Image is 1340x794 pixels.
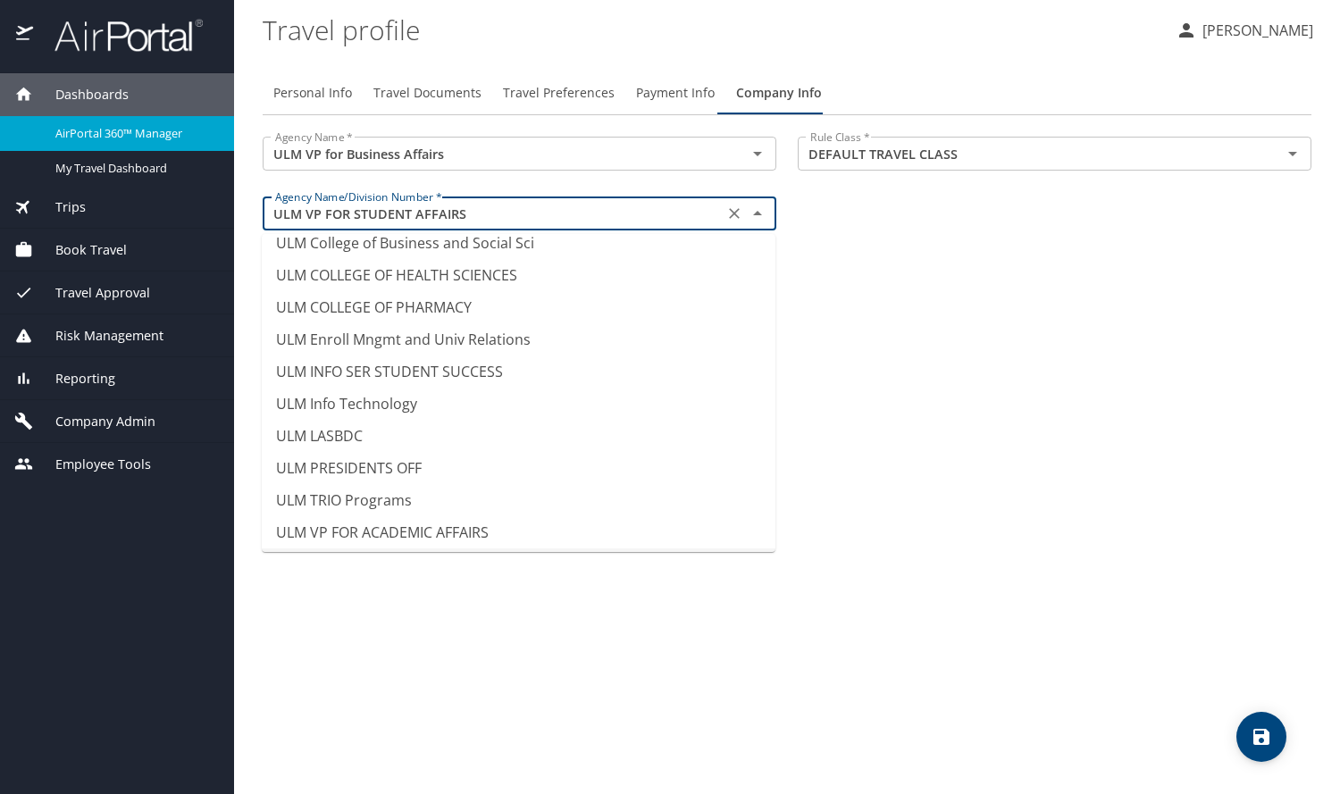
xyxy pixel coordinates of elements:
img: icon-airportal.png [16,18,35,53]
button: Clear [722,201,747,226]
li: ULM LASBDC [262,420,775,452]
span: Reporting [33,369,115,389]
span: AirPortal 360™ Manager [55,125,213,142]
li: ULM INFO SER STUDENT SUCCESS [262,355,775,388]
span: Travel Approval [33,283,150,303]
button: Close [745,201,770,226]
span: My Travel Dashboard [55,160,213,177]
span: Travel Preferences [503,82,615,104]
button: Open [1280,141,1305,166]
p: [PERSON_NAME] [1197,20,1313,41]
button: save [1236,712,1286,762]
span: Company Admin [33,412,155,431]
button: Open [745,141,770,166]
h1: Travel profile [263,2,1161,57]
button: [PERSON_NAME] [1168,14,1320,46]
span: Trips [33,197,86,217]
span: Travel Documents [373,82,482,104]
span: Book Travel [33,240,127,260]
li: ULM TRIO Programs [262,484,775,516]
li: ULM COLLEGE OF HEALTH SCIENCES [262,259,775,291]
span: Personal Info [273,82,352,104]
span: Company Info [736,82,822,104]
span: Risk Management [33,326,163,346]
li: ULM Enroll Mngmt and Univ Relations [262,323,775,355]
span: Employee Tools [33,455,151,474]
img: airportal-logo.png [35,18,203,53]
span: Payment Info [636,82,715,104]
span: Dashboards [33,85,129,104]
div: Profile [263,71,1311,114]
li: ULM College of Business and Social Sci [262,227,775,259]
li: ULM PRESIDENTS OFF [262,452,775,484]
li: ULM VP FOR ACADEMIC AFFAIRS [262,516,775,548]
li: ULM Info Technology [262,388,775,420]
li: ULM COLLEGE OF PHARMACY [262,291,775,323]
li: ULM VP for Business Affairs [262,548,775,581]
